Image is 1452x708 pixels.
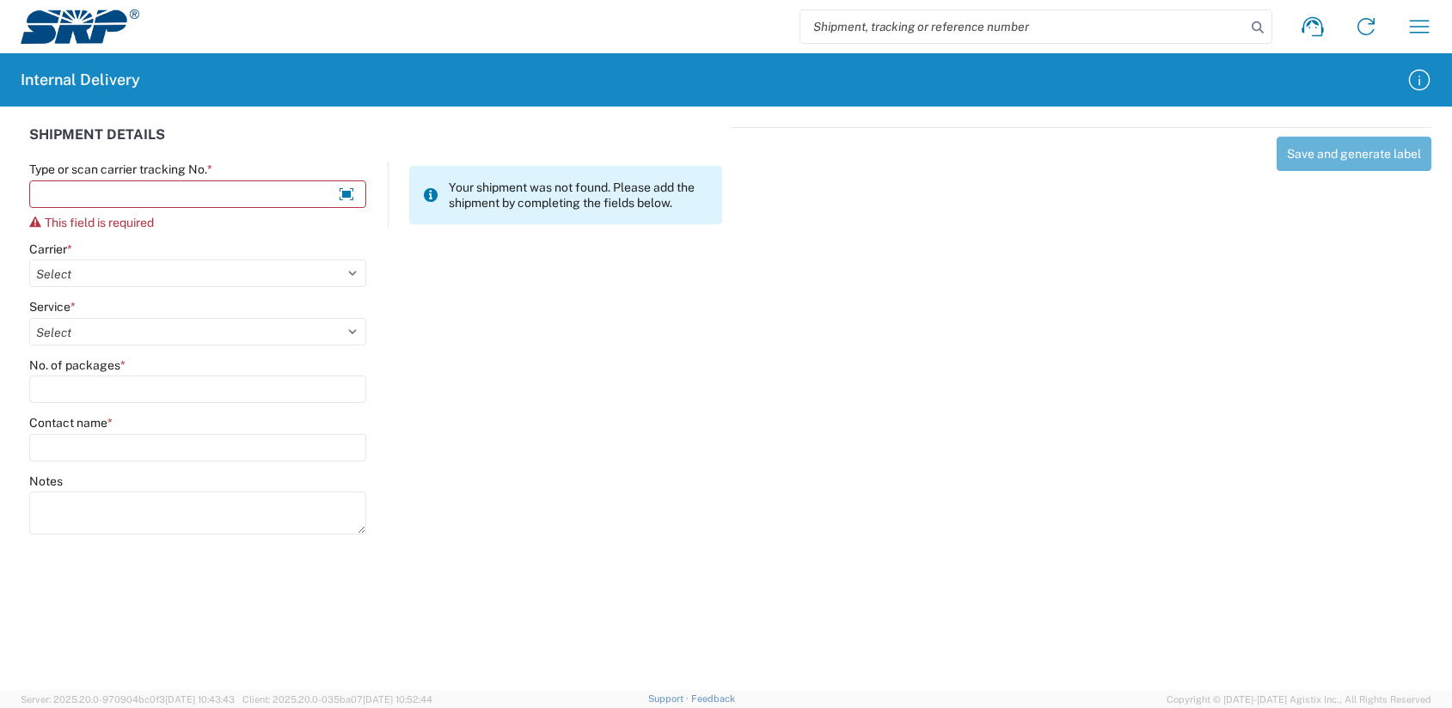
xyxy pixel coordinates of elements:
[363,694,432,705] span: [DATE] 10:52:44
[1167,692,1431,707] span: Copyright © [DATE]-[DATE] Agistix Inc., All Rights Reserved
[29,357,126,373] label: No. of packages
[21,70,140,90] h2: Internal Delivery
[691,693,735,704] a: Feedback
[29,415,113,430] label: Contact name
[21,694,235,705] span: Server: 2025.20.0-970904bc0f3
[800,10,1246,43] input: Shipment, tracking or reference number
[45,216,154,229] span: This field is required
[29,299,76,314] label: Service
[21,9,139,44] img: srp
[449,180,708,211] span: Your shipment was not found. Please add the shipment by completing the fields below.
[29,241,72,257] label: Carrier
[165,694,235,705] span: [DATE] 10:43:43
[29,162,212,177] label: Type or scan carrier tracking No.
[29,127,722,162] div: SHIPMENT DETAILS
[242,694,432,705] span: Client: 2025.20.0-035ba07
[29,473,63,489] label: Notes
[648,693,691,704] a: Support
